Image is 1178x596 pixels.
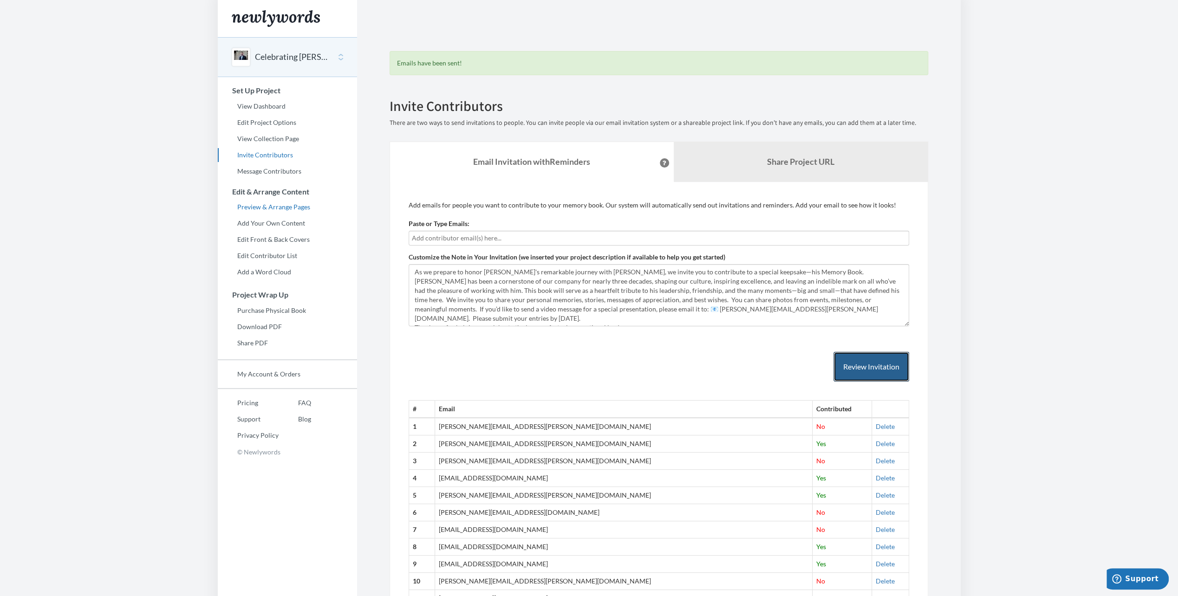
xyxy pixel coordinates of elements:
[218,86,357,95] h3: Set Up Project
[390,98,928,114] h2: Invite Contributors
[409,487,435,504] th: 5
[435,556,812,573] td: [EMAIL_ADDRESS][DOMAIN_NAME]
[409,201,909,210] p: Add emails for people you want to contribute to your memory book. Our system will automatically s...
[816,525,825,533] span: No
[876,491,895,499] a: Delete
[218,291,357,299] h3: Project Wrap Up
[218,336,357,350] a: Share PDF
[876,525,895,533] a: Delete
[218,148,357,162] a: Invite Contributors
[218,249,357,263] a: Edit Contributor List
[218,132,357,146] a: View Collection Page
[473,156,590,167] strong: Email Invitation with Reminders
[232,10,320,27] img: Newlywords logo
[255,51,330,63] button: Celebrating [PERSON_NAME]
[876,577,895,585] a: Delete
[412,233,906,243] input: Add contributor email(s) here...
[816,508,825,516] span: No
[409,573,435,590] th: 10
[876,560,895,568] a: Delete
[816,543,826,551] span: Yes
[435,453,812,470] td: [PERSON_NAME][EMAIL_ADDRESS][PERSON_NAME][DOMAIN_NAME]
[435,504,812,521] td: [PERSON_NAME][EMAIL_ADDRESS][DOMAIN_NAME]
[409,264,909,326] textarea: Celebrating the Legacy of [PERSON_NAME]; A Tribute to Nearly 30 Years at DataScan As we prepare t...
[409,453,435,470] th: 3
[816,560,826,568] span: Yes
[409,253,725,262] label: Customize the Note in Your Invitation (we inserted your project description if available to help ...
[435,435,812,453] td: [PERSON_NAME][EMAIL_ADDRESS][PERSON_NAME][DOMAIN_NAME]
[218,216,357,230] a: Add Your Own Content
[435,470,812,487] td: [EMAIL_ADDRESS][DOMAIN_NAME]
[218,233,357,246] a: Edit Front & Back Covers
[435,521,812,538] td: [EMAIL_ADDRESS][DOMAIN_NAME]
[876,508,895,516] a: Delete
[409,418,435,435] th: 1
[218,445,357,459] p: © Newlywords
[816,491,826,499] span: Yes
[390,118,928,128] p: There are two ways to send invitations to people. You can invite people via our email invitation ...
[218,367,357,381] a: My Account & Orders
[409,538,435,556] th: 8
[876,422,895,430] a: Delete
[435,487,812,504] td: [PERSON_NAME][EMAIL_ADDRESS][PERSON_NAME][DOMAIN_NAME]
[279,396,311,410] a: FAQ
[409,470,435,487] th: 4
[816,577,825,585] span: No
[435,401,812,418] th: Email
[409,401,435,418] th: #
[435,418,812,435] td: [PERSON_NAME][EMAIL_ADDRESS][PERSON_NAME][DOMAIN_NAME]
[218,99,357,113] a: View Dashboard
[218,265,357,279] a: Add a Word Cloud
[409,435,435,453] th: 2
[218,304,357,317] a: Purchase Physical Book
[218,164,357,178] a: Message Contributors
[767,156,834,167] b: Share Project URL
[218,396,279,410] a: Pricing
[409,504,435,521] th: 6
[390,51,928,75] div: Emails have been sent!
[218,320,357,334] a: Download PDF
[876,457,895,465] a: Delete
[218,412,279,426] a: Support
[218,188,357,196] h3: Edit & Arrange Content
[409,521,435,538] th: 7
[876,474,895,482] a: Delete
[218,200,357,214] a: Preview & Arrange Pages
[816,457,825,465] span: No
[279,412,311,426] a: Blog
[876,440,895,447] a: Delete
[833,352,909,382] button: Review Invitation
[409,219,469,228] label: Paste or Type Emails:
[816,474,826,482] span: Yes
[435,538,812,556] td: [EMAIL_ADDRESS][DOMAIN_NAME]
[816,440,826,447] span: Yes
[812,401,872,418] th: Contributed
[435,573,812,590] td: [PERSON_NAME][EMAIL_ADDRESS][PERSON_NAME][DOMAIN_NAME]
[816,422,825,430] span: No
[876,543,895,551] a: Delete
[1106,568,1169,591] iframe: Opens a widget where you can chat to one of our agents
[409,556,435,573] th: 9
[218,428,279,442] a: Privacy Policy
[218,116,357,130] a: Edit Project Options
